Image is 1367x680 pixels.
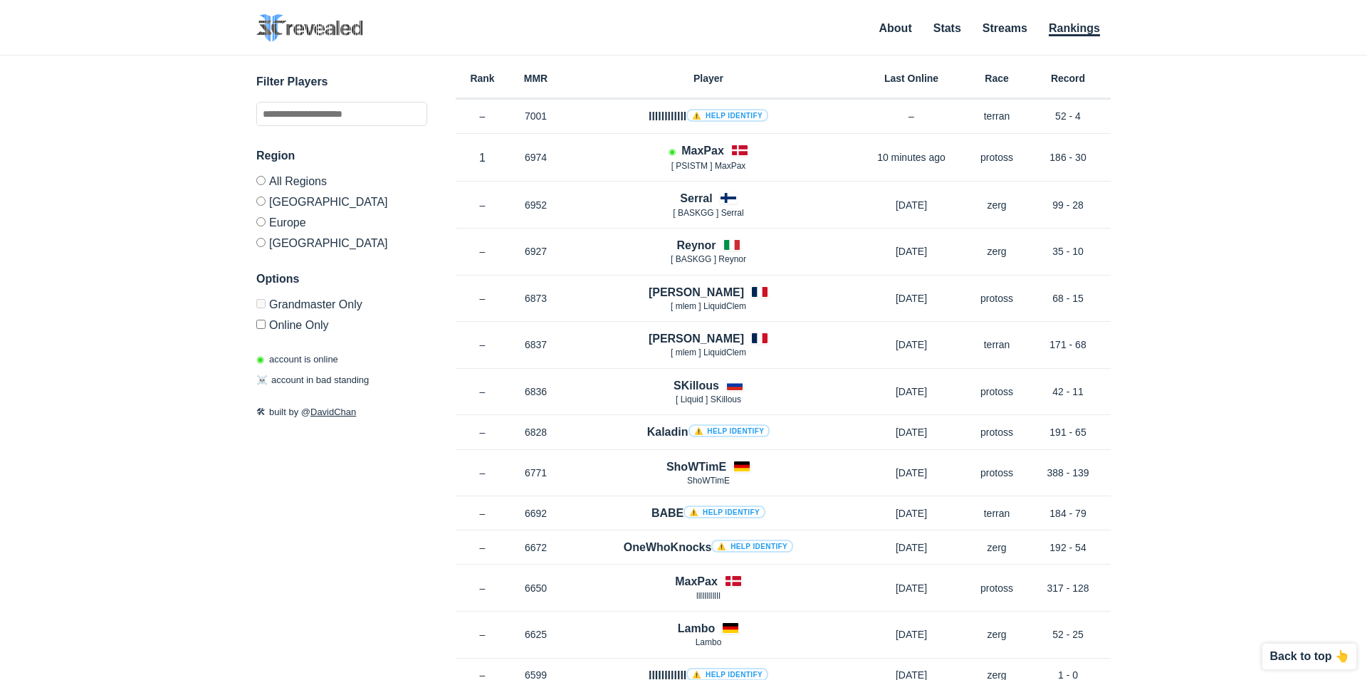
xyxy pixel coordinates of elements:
a: ⚠️ Help identify [711,540,793,553]
p: 191 - 65 [1025,425,1111,439]
p: terran [968,109,1025,123]
input: [GEOGRAPHIC_DATA] [256,197,266,206]
label: [GEOGRAPHIC_DATA] [256,232,427,249]
p: 388 - 139 [1025,466,1111,480]
p: 192 - 54 [1025,540,1111,555]
p: – [854,109,968,123]
p: – [456,627,509,642]
span: ☠️ [256,375,268,385]
p: [DATE] [854,506,968,521]
span: ◉ [256,354,264,365]
p: [DATE] [854,540,968,555]
p: protoss [968,466,1025,480]
h4: ShoWTimE [666,459,726,475]
h6: Player [562,73,854,83]
h4: Serral [680,190,712,206]
p: 52 - 4 [1025,109,1111,123]
span: [ PSISTM ] MaxPax [671,161,746,171]
p: protoss [968,150,1025,164]
p: Back to top 👆 [1269,651,1349,662]
p: [DATE] [854,198,968,212]
p: – [456,244,509,258]
h4: [PERSON_NAME] [649,284,744,300]
p: [DATE] [854,244,968,258]
p: zerg [968,244,1025,258]
h4: BABE [651,505,765,521]
p: 99 - 28 [1025,198,1111,212]
a: ⚠️ Help identify [683,506,765,518]
p: – [456,338,509,352]
span: [ BASKGG ] Serral [673,208,743,218]
h3: Options [256,271,427,288]
h3: Region [256,147,427,164]
span: [ BASKGG ] Reynor [671,254,746,264]
h4: MaxPax [675,573,718,590]
a: ⚠️ Help identify [686,109,768,122]
p: terran [968,338,1025,352]
label: Only Show accounts currently in Grandmaster [256,299,427,314]
p: 6952 [509,198,562,212]
input: All Regions [256,176,266,185]
h4: llllllllllll [649,108,768,125]
p: – [456,540,509,555]
p: protoss [968,425,1025,439]
span: lllIlllIllIl [696,591,721,601]
h6: Race [968,73,1025,83]
p: 6828 [509,425,562,439]
p: account is online [256,352,338,367]
label: Only show accounts currently laddering [256,314,427,331]
p: [DATE] [854,385,968,399]
p: 6771 [509,466,562,480]
p: built by @ [256,405,427,419]
h4: Reynor [676,237,716,253]
p: 6873 [509,291,562,305]
a: Rankings [1049,22,1100,36]
h6: Record [1025,73,1111,83]
p: zerg [968,627,1025,642]
h6: Rank [456,73,509,83]
a: DavidChan [310,407,356,417]
span: [ Lіquіd ] SKillous [676,394,741,404]
p: 6672 [509,540,562,555]
p: 7001 [509,109,562,123]
h4: SKillous [674,377,719,394]
p: [DATE] [854,291,968,305]
label: [GEOGRAPHIC_DATA] [256,191,427,211]
p: 6650 [509,581,562,595]
h4: [PERSON_NAME] [649,330,744,347]
label: Europe [256,211,427,232]
p: [DATE] [854,466,968,480]
p: 171 - 68 [1025,338,1111,352]
p: [DATE] [854,627,968,642]
h4: Lambo [678,620,715,637]
span: Lambo [696,637,722,647]
p: [DATE] [854,425,968,439]
span: [ mlem ] LiquidClem [671,301,746,311]
p: 68 - 15 [1025,291,1111,305]
h3: Filter Players [256,73,427,90]
p: – [456,506,509,521]
img: SC2 Revealed [256,14,363,42]
a: Streams [983,22,1027,34]
input: Grandmaster Only [256,299,266,308]
p: 317 - 128 [1025,581,1111,595]
p: 6625 [509,627,562,642]
p: 6927 [509,244,562,258]
p: 10 minutes ago [854,150,968,164]
p: protoss [968,385,1025,399]
a: About [879,22,912,34]
p: – [456,581,509,595]
p: – [456,109,509,123]
p: 35 - 10 [1025,244,1111,258]
span: [ mlem ] LiquidClem [671,347,746,357]
p: [DATE] [854,581,968,595]
p: 186 - 30 [1025,150,1111,164]
p: 6836 [509,385,562,399]
p: 6974 [509,150,562,164]
span: 🛠 [256,407,266,417]
p: 6692 [509,506,562,521]
p: 184 - 79 [1025,506,1111,521]
h4: MaxPax [681,142,724,159]
p: 52 - 25 [1025,627,1111,642]
p: – [456,425,509,439]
